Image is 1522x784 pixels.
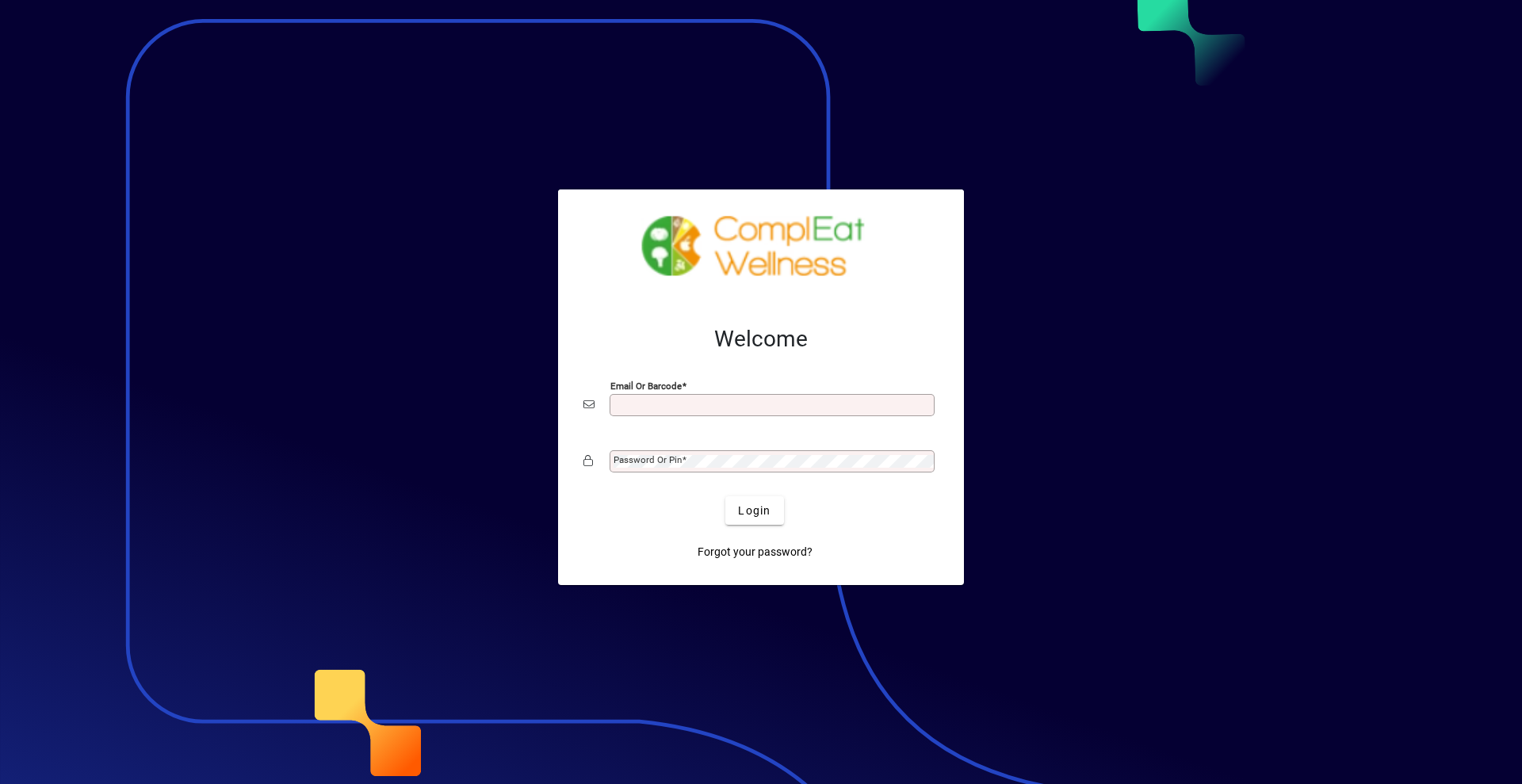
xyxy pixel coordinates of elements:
[738,503,771,519] span: Login
[610,381,682,392] mat-label: Email or Barcode
[614,454,682,465] mat-label: Password or Pin
[725,496,783,525] button: Login
[698,544,813,560] span: Forgot your password?
[583,326,939,353] h2: Welcome
[691,537,819,566] a: Forgot your password?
